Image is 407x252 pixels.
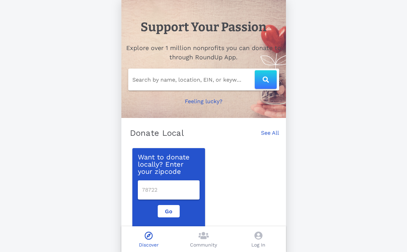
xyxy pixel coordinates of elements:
h2: Explore over 1 million nonprofits you can donate to through RoundUp App. [125,43,282,62]
p: Want to donate locally? Enter your zipcode [138,154,200,175]
p: Log In [251,241,265,249]
p: Donate Local [130,128,184,139]
input: 78722 [142,184,195,195]
h1: Support Your Passion [141,18,266,36]
p: Discover [139,241,159,249]
a: See All [261,129,279,144]
p: Community [190,241,217,249]
span: Go [164,208,174,215]
button: Go [158,205,180,217]
p: Feeling lucky? [185,97,223,106]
